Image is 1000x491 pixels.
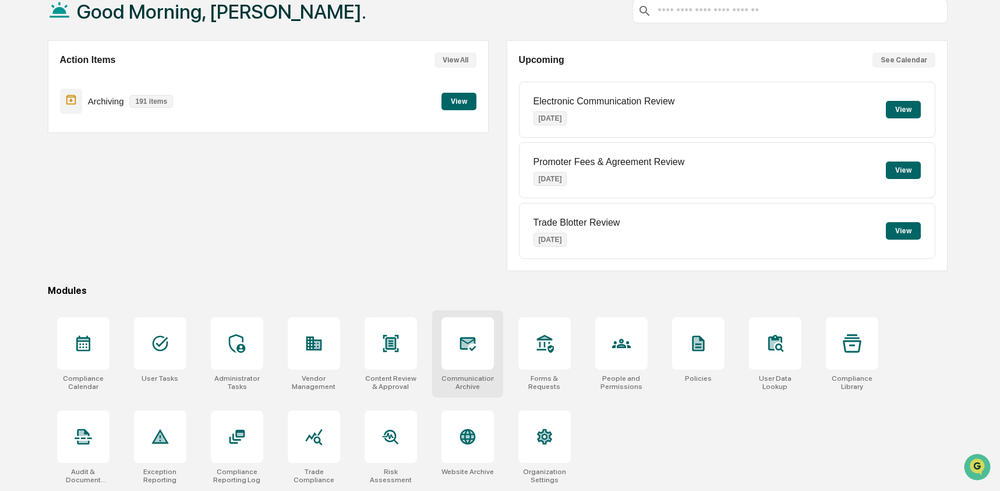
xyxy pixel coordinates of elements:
a: Powered byPylon [82,197,141,206]
div: Modules [48,285,948,296]
h2: Upcoming [519,55,564,65]
button: View [886,162,921,179]
button: View [886,222,921,240]
div: Compliance Calendar [57,374,109,391]
div: We're available if you need us! [40,101,147,110]
a: 🔎Data Lookup [7,164,78,185]
div: 🖐️ [12,148,21,157]
p: [DATE] [533,233,567,247]
div: User Tasks [142,374,178,383]
span: Attestations [96,147,144,159]
div: Communications Archive [441,374,494,391]
div: Policies [685,374,712,383]
div: Start new chat [40,89,191,101]
div: Compliance Reporting Log [211,468,263,484]
div: People and Permissions [595,374,648,391]
button: View [441,93,476,110]
span: Preclearance [23,147,75,159]
div: 🗄️ [84,148,94,157]
div: Forms & Requests [518,374,571,391]
p: [DATE] [533,111,567,125]
button: Start new chat [198,93,212,107]
a: 🗄️Attestations [80,142,149,163]
div: Exception Reporting [134,468,186,484]
p: Electronic Communication Review [533,96,675,107]
span: Data Lookup [23,169,73,181]
p: [DATE] [533,172,567,186]
button: View [886,101,921,118]
div: 🔎 [12,170,21,180]
a: 🖐️Preclearance [7,142,80,163]
button: See Calendar [872,52,935,68]
p: Archiving [88,96,124,106]
div: Administrator Tasks [211,374,263,391]
button: View All [434,52,476,68]
div: Risk Assessment [365,468,417,484]
div: Audit & Document Logs [57,468,109,484]
div: Content Review & Approval [365,374,417,391]
h2: Action Items [60,55,116,65]
div: Organization Settings [518,468,571,484]
div: User Data Lookup [749,374,801,391]
a: View [441,95,476,106]
div: Website Archive [441,468,494,476]
iframe: Open customer support [963,453,994,484]
div: Vendor Management [288,374,340,391]
p: 191 items [129,95,173,108]
p: Promoter Fees & Agreement Review [533,157,685,167]
div: Compliance Library [826,374,878,391]
p: Trade Blotter Review [533,218,620,228]
span: Pylon [116,198,141,206]
div: Trade Compliance [288,468,340,484]
p: How can we help? [12,24,212,43]
img: 1746055101610-c473b297-6a78-478c-a979-82029cc54cd1 [12,89,33,110]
